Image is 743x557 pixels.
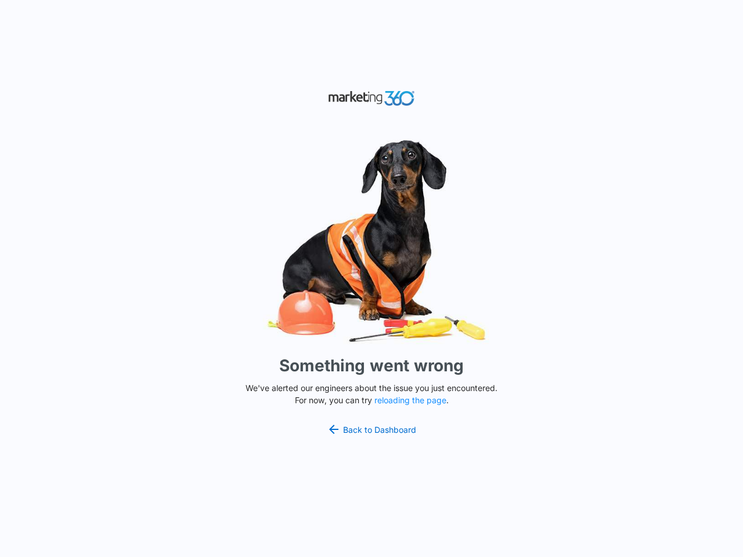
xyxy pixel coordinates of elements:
[241,382,502,406] p: We've alerted our engineers about the issue you just encountered. For now, you can try .
[328,88,415,108] img: Marketing 360 Logo
[197,133,546,349] img: Sad Dog
[327,422,416,436] a: Back to Dashboard
[279,353,464,378] h1: Something went wrong
[374,396,446,405] button: reloading the page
